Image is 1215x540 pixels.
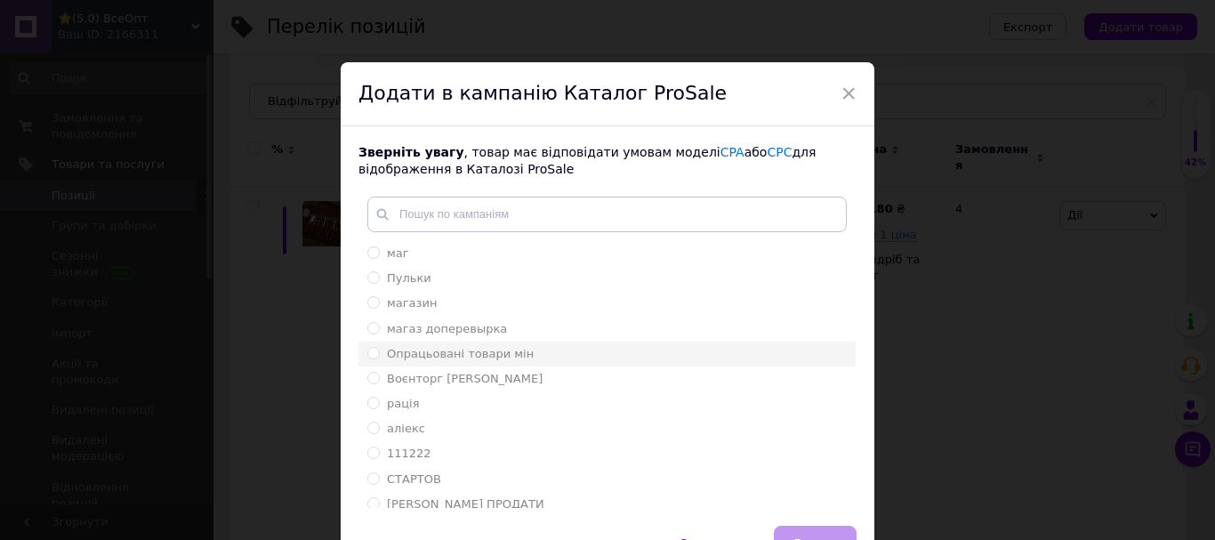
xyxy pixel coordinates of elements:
div: , товар має відповідати умовам моделі або для відображення в Каталозі ProSale [358,144,857,179]
span: магаз доперевырка [387,322,507,335]
span: Опрацьовані товари мін [387,347,534,360]
a: CPA [720,145,744,159]
span: Воєнторг [PERSON_NAME] [387,372,543,385]
div: Додати в кампанію Каталог ProSale [341,62,874,126]
span: магазин [387,296,437,310]
b: Зверніть увагу [358,145,464,159]
input: Пошук по кампаніям [367,197,847,232]
span: СТАРТОВ [387,472,441,486]
span: маг [387,246,409,260]
span: 111222 [387,447,431,460]
span: рація [387,397,420,410]
span: × [841,78,857,109]
a: CPC [767,145,792,159]
span: аліекс [387,422,425,435]
span: [PERSON_NAME] ПРОДАТИ [387,497,544,511]
span: Пульки [387,271,431,285]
